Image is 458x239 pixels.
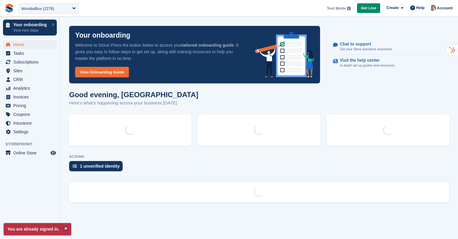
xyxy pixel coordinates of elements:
[386,5,398,11] span: Create
[333,39,443,55] a: Chat to support Get your Stora questions answered.
[13,101,49,110] span: Pricing
[327,5,346,11] span: Test Mode
[340,42,388,47] p: Chat to support
[13,119,49,127] span: Insurance
[80,164,120,169] div: 1 unverified identity
[3,67,57,75] a: menu
[333,55,443,71] a: Visit the help center In-depth set up guides and resources.
[13,28,49,33] p: View next steps
[5,4,14,13] img: stora-icon-8386f47178a22dfd0bd8f6a31ec36ba5ce8667c1dd55bd0f319d3a0aa187defe.svg
[69,100,198,107] p: Here's what's happening across your business [DATE]
[3,58,57,66] a: menu
[3,119,57,127] a: menu
[255,32,314,77] img: onboarding-info-6c161a55d2c0e0a8cae90662b2fe09162a5109e8cc188191df67fb4f79e88e88.svg
[75,42,246,62] p: Welcome to Stora! Press the button below to access your . It gives you easy to follow steps to ge...
[50,149,57,157] a: Preview store
[69,155,449,159] p: ACTIONS
[13,149,49,157] span: Online Store
[3,93,57,101] a: menu
[357,3,380,13] a: Get Live
[5,141,60,147] span: Storefront
[13,23,49,27] p: Your onboarding
[340,47,392,52] p: Get your Stora questions answered.
[437,5,453,11] span: Account
[13,110,49,119] span: Coupons
[182,43,234,48] strong: tailored onboarding guide
[3,101,57,110] a: menu
[4,223,71,235] p: You are already signed in.
[340,58,391,63] p: Visit the help center
[416,5,425,11] span: Help
[13,84,49,92] span: Analytics
[3,20,57,36] a: Your onboarding View next steps
[13,67,49,75] span: Sites
[13,40,49,49] span: Home
[75,67,129,77] a: View Onboarding Guide
[13,93,49,101] span: Invoices
[3,84,57,92] a: menu
[430,5,436,11] img: Sebastien Bonnier
[73,164,77,168] img: verify_identity-adf6edd0f0f0b5bbfe63781bf79b02c33cf7c696d77639b501bdc392416b5a36.svg
[75,32,130,39] p: Your onboarding
[69,161,126,174] a: 1 unverified identity
[13,75,49,84] span: CRM
[13,58,49,66] span: Subscriptions
[340,63,395,68] p: In-depth set up guides and resources.
[3,75,57,84] a: menu
[3,110,57,119] a: menu
[3,149,57,157] a: menu
[69,91,198,99] h1: Good evening, [GEOGRAPHIC_DATA]
[3,40,57,49] a: menu
[13,49,49,57] span: Tasks
[3,128,57,136] a: menu
[13,128,49,136] span: Settings
[3,49,57,57] a: menu
[347,7,351,10] img: icon-info-grey-7440780725fd019a000dd9b08b2336e03edf1995a4989e88bcd33f0948082b44.svg
[21,6,54,12] div: MondialBox (2276)
[361,5,376,11] span: Get Live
